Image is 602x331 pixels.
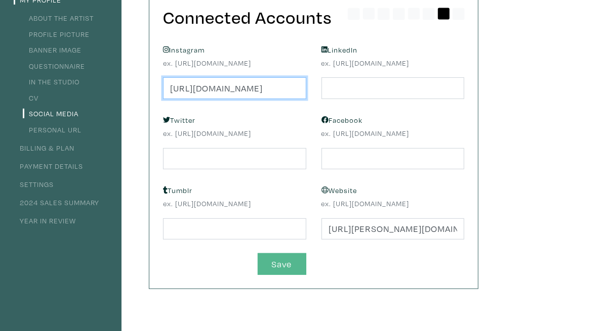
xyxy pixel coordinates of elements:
[322,128,465,139] small: ex. [URL][DOMAIN_NAME]
[163,185,192,196] label: Tumblr
[322,115,363,126] label: Facebook
[322,44,358,56] label: LinkedIn
[14,161,83,171] a: Payment Details
[322,58,465,69] small: ex. [URL][DOMAIN_NAME]
[163,58,306,69] small: ex. [URL][DOMAIN_NAME]
[14,143,74,153] a: Billing & Plan
[14,179,54,189] a: Settings
[14,198,99,207] a: 2024 Sales Summary
[14,216,76,225] a: Year in Review
[163,198,306,209] small: ex. [URL][DOMAIN_NAME]
[163,44,205,56] label: Instagram
[163,115,195,126] label: Twitter
[23,61,85,71] a: Questionnaire
[23,125,82,134] a: Personal URL
[163,7,464,28] h2: Connected Accounts
[23,109,78,118] a: Social Media
[23,13,94,23] a: About the Artist
[23,29,90,39] a: Profile Picture
[23,93,38,103] a: CV
[163,128,306,139] small: ex. [URL][DOMAIN_NAME]
[322,185,357,196] label: Website
[258,253,306,275] button: Save
[322,198,465,209] small: ex. [URL][DOMAIN_NAME]
[23,77,79,86] a: In the Studio
[23,45,82,55] a: Banner Image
